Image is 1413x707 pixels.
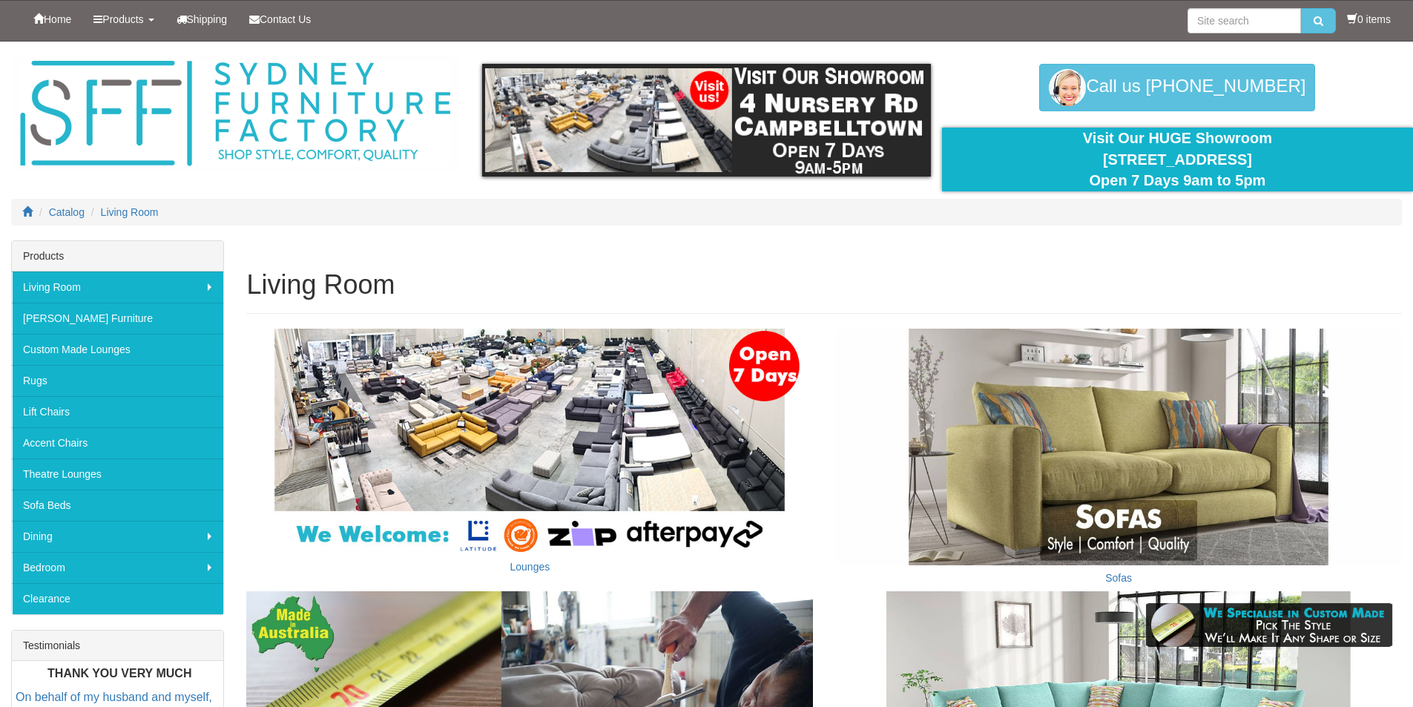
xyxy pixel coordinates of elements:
a: Accent Chairs [12,427,223,458]
span: Products [102,13,143,25]
a: Contact Us [238,1,322,38]
a: Lift Chairs [12,396,223,427]
a: Bedroom [12,552,223,583]
a: Living Room [12,272,223,303]
a: Catalog [49,206,85,218]
img: Lounges [246,329,813,554]
div: Visit Our HUGE Showroom [STREET_ADDRESS] Open 7 Days 9am to 5pm [953,128,1402,191]
span: Contact Us [260,13,311,25]
a: Shipping [165,1,239,38]
a: Home [22,1,82,38]
a: Lounges [510,561,550,573]
img: showroom.gif [482,64,931,177]
a: Rugs [12,365,223,396]
a: Living Room [101,206,159,218]
a: Products [82,1,165,38]
div: Products [12,241,223,272]
a: Sofa Beds [12,490,223,521]
a: Custom Made Lounges [12,334,223,365]
a: Clearance [12,583,223,614]
li: 0 items [1347,12,1391,27]
a: Sofas [1105,572,1132,584]
div: Testimonials [12,631,223,661]
h1: Living Room [246,270,1402,300]
b: THANK YOU VERY MUCH [47,667,191,680]
a: [PERSON_NAME] Furniture [12,303,223,334]
a: Dining [12,521,223,552]
input: Site search [1188,8,1301,33]
span: Home [44,13,71,25]
img: Sofas [835,329,1402,565]
img: Sydney Furniture Factory [13,56,458,171]
a: Theatre Lounges [12,458,223,490]
span: Shipping [187,13,228,25]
